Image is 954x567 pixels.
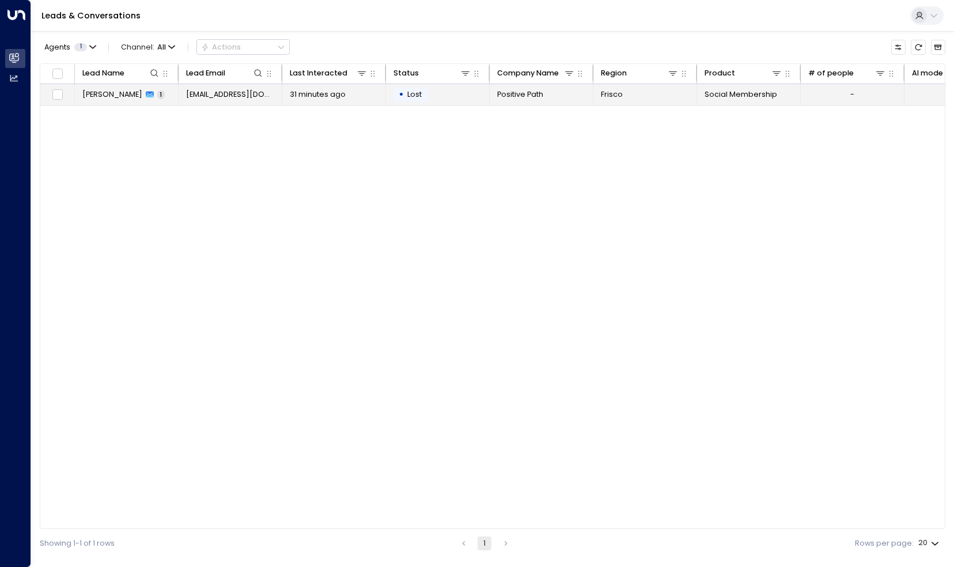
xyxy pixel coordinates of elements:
span: Frisco [601,89,623,100]
div: Status [393,67,472,80]
div: 20 [918,535,941,551]
div: Product [705,67,735,80]
a: Leads & Conversations [41,10,141,21]
div: Button group with a nested menu [196,39,290,55]
span: 31 minutes ago [290,89,346,100]
span: Toggle select all [51,67,64,80]
div: Showing 1-1 of 1 rows [40,538,115,549]
div: Actions [201,43,241,52]
label: Rows per page: [855,538,914,549]
div: Last Interacted [290,67,347,80]
button: Actions [196,39,290,55]
span: Toggle select row [51,88,64,101]
button: Customize [891,40,906,54]
div: Lead Name [82,67,161,80]
div: # of people [808,67,887,80]
span: Refresh [911,40,925,54]
button: Channel:All [117,40,179,54]
button: page 1 [478,536,491,550]
div: AI mode [912,67,943,80]
div: Region [601,67,627,80]
div: Region [601,67,679,80]
div: Company Name [497,67,576,80]
span: Agents [44,44,70,51]
span: sari@saricounselor.com [186,89,275,100]
div: Lead Email [186,67,264,80]
div: Lead Email [186,67,225,80]
span: Positive Path [497,89,543,100]
nav: pagination navigation [456,536,514,550]
div: Last Interacted [290,67,368,80]
div: Product [705,67,783,80]
button: Agents1 [40,40,100,54]
div: Lead Name [82,67,124,80]
div: • [399,86,404,104]
span: All [157,43,166,51]
div: - [850,89,854,100]
span: Sari Dangler [82,89,142,100]
div: # of people [808,67,854,80]
div: Status [393,67,419,80]
span: 1 [74,43,87,51]
span: Social Membership [705,89,777,100]
span: Lost [407,89,422,99]
div: Company Name [497,67,559,80]
span: Channel: [117,40,179,54]
button: Archived Leads [931,40,945,54]
span: 1 [157,90,165,99]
